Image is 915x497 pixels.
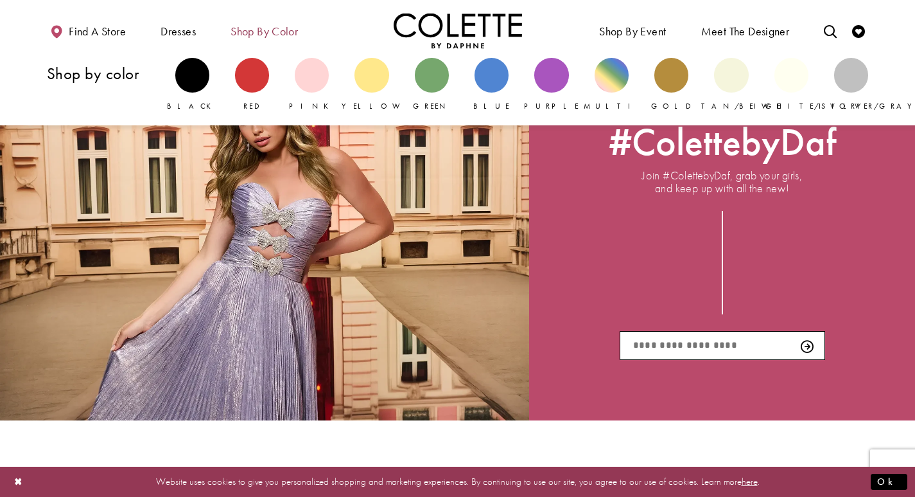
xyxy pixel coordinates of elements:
span: Yellow [342,101,406,111]
span: Join Us on Instagram [327,464,462,485]
button: Submit Subscribe [790,331,825,360]
span: Red [243,101,260,111]
p: Website uses cookies to give you personalized shopping and marketing experiences. By continuing t... [92,473,823,491]
a: White/Ivory [774,58,808,112]
span: Shop By Event [596,13,669,48]
span: White/Ivory [762,101,868,111]
span: Meet the designer [701,25,790,38]
span: Green [413,101,451,111]
span: Black [167,101,218,111]
a: Check Wishlist [849,13,868,48]
a: Red [235,58,269,112]
span: Purple [524,101,579,111]
a: Tan/Beige [714,58,748,112]
a: Silver/Gray [834,58,868,112]
span: Find a store [69,25,126,38]
a: Meet the designer [698,13,793,48]
a: Toggle search [821,13,840,48]
span: Tan/Beige [701,101,781,111]
span: Blue [473,101,510,111]
button: Submit Dialog [871,474,907,490]
h3: Shop by color [47,65,162,82]
span: Pink [289,101,335,111]
span: Multi [584,101,639,111]
a: Pink [295,58,329,112]
a: Green [415,58,449,112]
button: Close Dialog [8,471,30,493]
span: Shop by color [227,13,301,48]
span: Dresses [157,13,199,48]
a: Black [175,58,209,112]
a: Visit Home Page [394,13,522,48]
span: Gold [651,101,692,111]
form: Subscribe form [620,331,825,360]
a: Yellow [354,58,388,112]
input: Enter Email Address [620,331,825,360]
a: Opens in new tab [609,124,836,159]
span: Dresses [161,25,196,38]
a: Multi [595,58,629,112]
a: Find a store [47,13,129,48]
a: Purple [534,58,568,112]
a: here [742,475,758,488]
span: Shop By Event [599,25,666,38]
img: Colette by Daphne [394,13,522,48]
a: Opens in new tab [466,464,589,485]
a: Blue [475,58,509,112]
span: Join #ColettebyDaf, grab your girls, and keep up with all the new! [642,169,802,195]
span: Shop by color [231,25,298,38]
a: Gold [654,58,688,112]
